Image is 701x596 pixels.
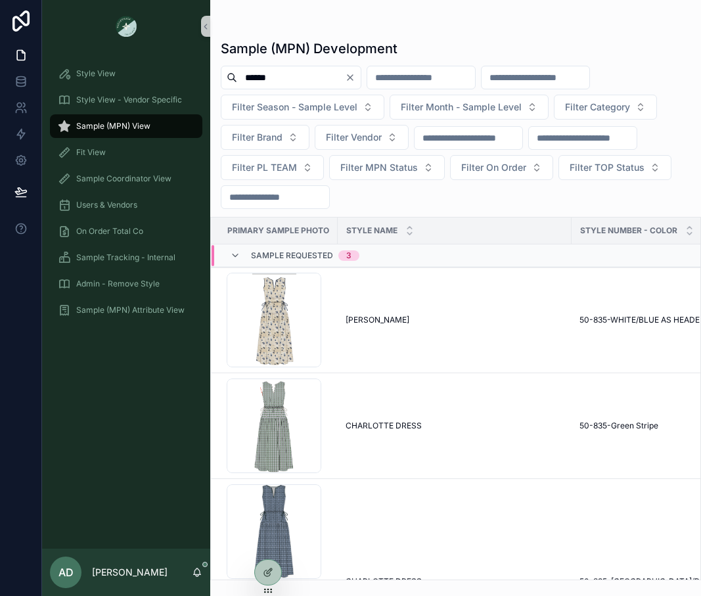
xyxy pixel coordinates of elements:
[92,566,168,579] p: [PERSON_NAME]
[346,250,351,261] div: 3
[76,226,143,237] span: On Order Total Co
[329,155,445,180] button: Select Button
[221,125,309,150] button: Select Button
[315,125,409,150] button: Select Button
[554,95,657,120] button: Select Button
[326,131,382,144] span: Filter Vendor
[50,141,202,164] a: Fit View
[50,298,202,322] a: Sample (MPN) Attribute View
[580,225,677,236] span: Style Number - Color
[50,219,202,243] a: On Order Total Co
[76,121,150,131] span: Sample (MPN) View
[390,95,549,120] button: Select Button
[232,161,297,174] span: Filter PL TEAM
[76,147,106,158] span: Fit View
[76,95,182,105] span: Style View - Vendor Specific
[76,252,175,263] span: Sample Tracking - Internal
[76,279,160,289] span: Admin - Remove Style
[76,200,137,210] span: Users & Vendors
[116,16,137,37] img: App logo
[346,315,564,325] a: [PERSON_NAME]
[401,101,522,114] span: Filter Month - Sample Level
[76,68,116,79] span: Style View
[565,101,630,114] span: Filter Category
[50,114,202,138] a: Sample (MPN) View
[58,564,74,580] span: AD
[50,88,202,112] a: Style View - Vendor Specific
[346,576,422,587] span: CHARLOTTE DRESS
[232,101,357,114] span: Filter Season - Sample Level
[50,193,202,217] a: Users & Vendors
[232,131,283,144] span: Filter Brand
[251,250,333,261] span: Sample Requested
[227,225,329,236] span: Primary Sample Photo
[50,272,202,296] a: Admin - Remove Style
[221,95,384,120] button: Select Button
[50,246,202,269] a: Sample Tracking - Internal
[346,315,409,325] span: [PERSON_NAME]
[42,53,210,339] div: scrollable content
[450,155,553,180] button: Select Button
[346,576,564,587] a: CHARLOTTE DRESS
[76,173,171,184] span: Sample Coordinator View
[221,39,397,58] h1: Sample (MPN) Development
[345,72,361,83] button: Clear
[579,421,658,431] span: 50-835-Green Stripe
[50,62,202,85] a: Style View
[346,421,422,431] span: CHARLOTTE DRESS
[346,225,397,236] span: Style Name
[221,155,324,180] button: Select Button
[570,161,644,174] span: Filter TOP Status
[76,305,185,315] span: Sample (MPN) Attribute View
[558,155,671,180] button: Select Button
[346,421,564,431] a: CHARLOTTE DRESS
[50,167,202,191] a: Sample Coordinator View
[461,161,526,174] span: Filter On Order
[340,161,418,174] span: Filter MPN Status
